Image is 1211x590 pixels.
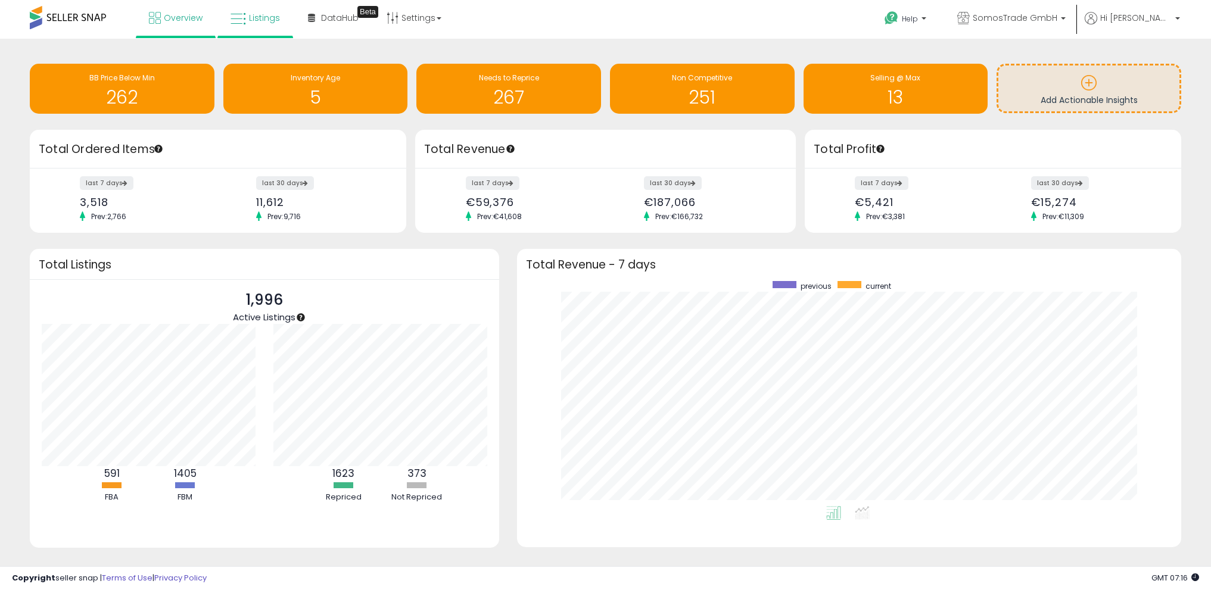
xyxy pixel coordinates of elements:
label: last 7 days [80,176,133,190]
span: Prev: €11,309 [1036,211,1090,221]
b: 373 [407,466,427,480]
a: Privacy Policy [154,572,207,583]
a: Add Actionable Insights [998,65,1179,111]
h1: 5 [229,88,402,107]
div: seller snap | | [12,573,207,584]
h3: Total Revenue - 7 days [526,260,1172,269]
span: Add Actionable Insights [1041,94,1138,106]
h3: Total Ordered Items [39,141,397,158]
a: Inventory Age 5 [223,64,408,114]
label: last 7 days [466,176,519,190]
h1: 262 [36,88,208,107]
h1: 251 [616,88,789,107]
span: BB Price Below Min [89,73,155,83]
span: Prev: €166,732 [649,211,709,221]
div: €187,066 [644,196,775,208]
div: Repriced [308,492,379,503]
span: Help [902,14,918,24]
span: Overview [164,12,203,24]
div: 3,518 [80,196,209,208]
div: Tooltip anchor [505,143,516,154]
div: 11,612 [256,196,385,208]
a: Selling @ Max 13 [804,64,988,114]
span: 2025-09-9 07:16 GMT [1151,572,1199,583]
a: BB Price Below Min 262 [30,64,214,114]
div: Tooltip anchor [153,143,164,154]
div: Tooltip anchor [295,312,306,323]
div: €5,421 [855,196,984,208]
span: Hi [PERSON_NAME] [1100,12,1172,24]
span: DataHub [321,12,359,24]
a: Help [875,2,938,39]
label: last 30 days [1031,176,1089,190]
div: Not Repriced [381,492,453,503]
div: FBM [150,492,221,503]
span: Prev: 2,766 [85,211,132,221]
span: Non Competitive [672,73,732,83]
label: last 7 days [855,176,908,190]
h3: Total Profit [814,141,1172,158]
label: last 30 days [644,176,702,190]
span: Needs to Reprice [479,73,539,83]
a: Terms of Use [102,572,152,583]
span: Listings [249,12,280,24]
p: 1,996 [233,289,295,311]
label: last 30 days [256,176,314,190]
span: SomosTrade GmbH [973,12,1057,24]
div: €15,274 [1031,196,1160,208]
div: Tooltip anchor [875,143,886,154]
div: FBA [76,492,148,503]
h1: 13 [810,88,982,107]
div: Tooltip anchor [357,6,378,18]
span: Active Listings [233,311,295,323]
span: Prev: €3,381 [860,211,911,221]
strong: Copyright [12,572,55,583]
b: 1405 [174,466,197,480]
span: Prev: 9,716 [261,211,307,221]
span: Selling @ Max [870,73,920,83]
b: 591 [104,466,120,480]
span: current [866,281,891,291]
b: 1623 [332,466,354,480]
h1: 267 [422,88,595,107]
div: €59,376 [466,196,597,208]
h3: Total Listings [39,260,490,269]
span: Inventory Age [291,73,340,83]
span: Prev: €41,608 [471,211,528,221]
span: previous [801,281,832,291]
a: Non Competitive 251 [610,64,795,114]
a: Needs to Reprice 267 [416,64,601,114]
h3: Total Revenue [424,141,787,158]
i: Get Help [884,11,899,26]
a: Hi [PERSON_NAME] [1085,12,1180,39]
